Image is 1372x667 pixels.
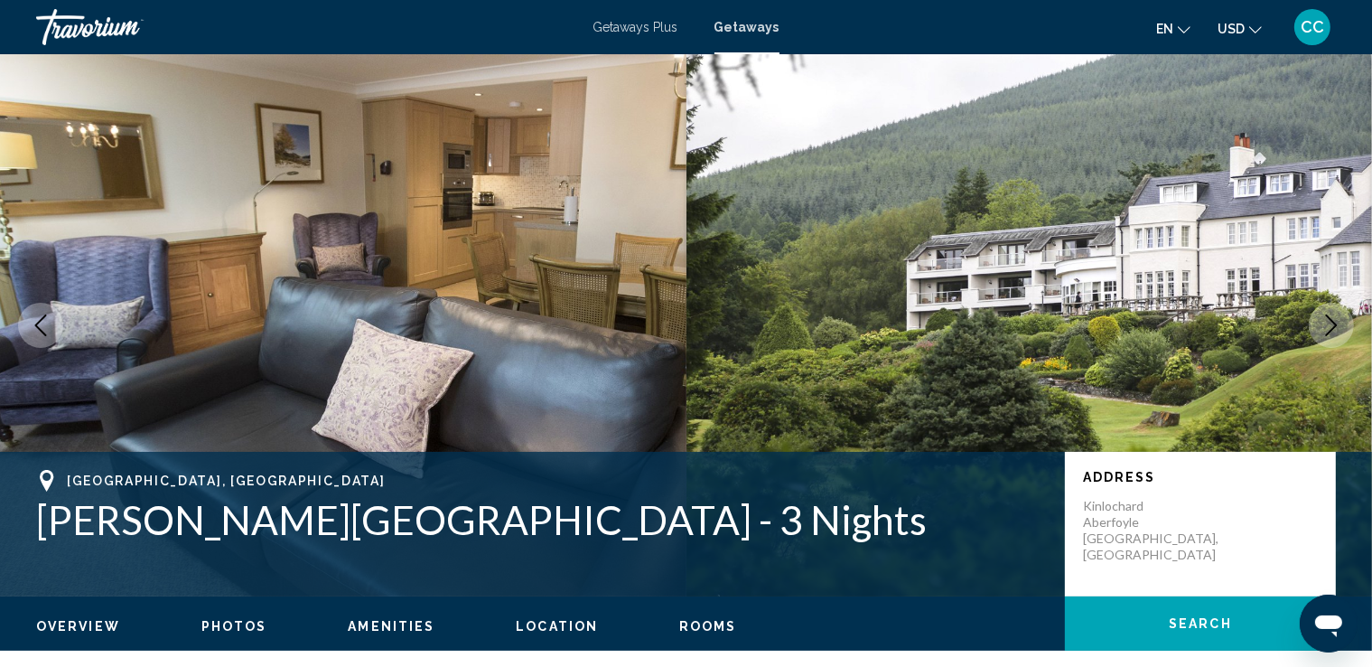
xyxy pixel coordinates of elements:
[36,618,120,634] button: Overview
[348,619,434,634] span: Amenities
[1065,597,1336,651] button: Search
[516,619,598,634] span: Location
[1300,595,1358,653] iframe: Button to launch messaging window
[201,619,267,634] span: Photos
[67,474,385,488] span: [GEOGRAPHIC_DATA], [GEOGRAPHIC_DATA]
[1083,498,1227,563] p: Kinlochard Aberfoyle [GEOGRAPHIC_DATA], [GEOGRAPHIC_DATA]
[18,303,63,348] button: Previous image
[1289,8,1336,46] button: User Menu
[36,9,575,45] a: Travorium
[1218,22,1245,36] span: USD
[1083,470,1318,484] p: Address
[36,496,1047,543] h1: [PERSON_NAME][GEOGRAPHIC_DATA] - 3 Nights
[593,20,678,34] a: Getaways Plus
[348,618,434,634] button: Amenities
[1218,15,1262,42] button: Change currency
[516,618,598,634] button: Location
[1156,22,1173,36] span: en
[679,618,737,634] button: Rooms
[1156,15,1190,42] button: Change language
[679,619,737,634] span: Rooms
[201,618,267,634] button: Photos
[36,619,120,634] span: Overview
[1169,617,1232,632] span: Search
[1309,303,1354,348] button: Next image
[1301,18,1324,36] span: CC
[714,20,779,34] a: Getaways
